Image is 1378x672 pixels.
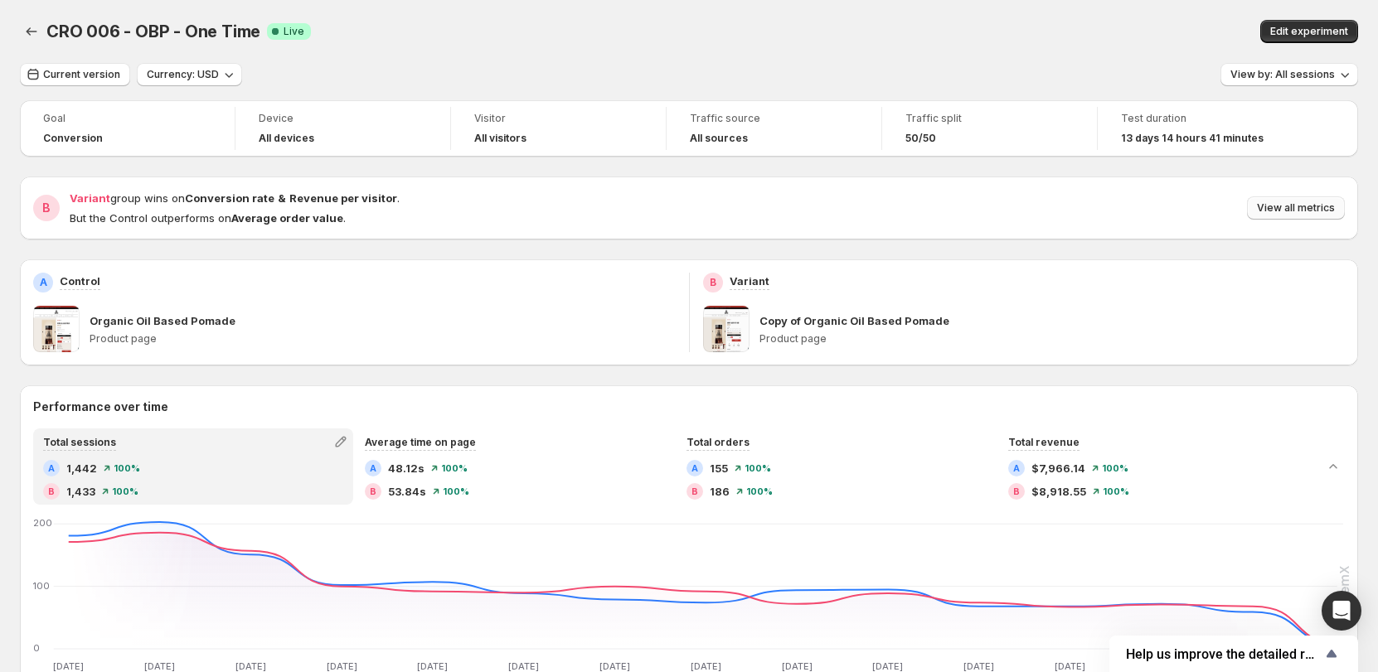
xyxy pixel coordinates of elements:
[759,332,1346,346] p: Product page
[66,460,97,476] span: 1,442
[703,306,750,352] img: Copy of Organic Oil Based Pomade
[474,112,643,125] span: Visitor
[235,660,266,672] text: [DATE]
[40,276,47,289] h2: A
[691,660,721,672] text: [DATE]
[1257,201,1335,215] span: View all metrics
[1031,460,1085,476] span: $7,966.14
[53,660,84,672] text: [DATE]
[1008,436,1080,448] span: Total revenue
[33,399,1345,415] h2: Performance over time
[370,486,376,496] h2: B
[905,112,1074,125] span: Traffic split
[759,312,949,329] p: Copy of Organic Oil Based Pomade
[1126,646,1322,662] span: Help us improve the detailed report for A/B campaigns
[33,642,40,654] text: 0
[259,132,314,145] h4: All devices
[1230,68,1335,81] span: View by: All sessions
[710,460,728,476] span: 155
[599,660,630,672] text: [DATE]
[782,660,813,672] text: [DATE]
[1322,591,1361,631] div: Open Intercom Messenger
[690,110,858,147] a: Traffic sourceAll sources
[33,580,50,592] text: 100
[289,191,397,205] strong: Revenue per visitor
[1055,660,1085,672] text: [DATE]
[370,463,376,473] h2: A
[365,436,476,448] span: Average time on page
[114,463,140,473] span: 100%
[1126,644,1342,664] button: Show survey - Help us improve the detailed report for A/B campaigns
[687,436,750,448] span: Total orders
[43,132,103,145] span: Conversion
[710,483,730,500] span: 186
[43,110,211,147] a: GoalConversion
[388,460,425,476] span: 48.12s
[474,110,643,147] a: VisitorAll visitors
[90,332,676,346] p: Product page
[60,273,100,289] p: Control
[905,132,936,145] span: 50/50
[690,112,858,125] span: Traffic source
[1322,455,1345,478] button: Collapse chart
[46,22,260,41] span: CRO 006 - OBP - One Time
[43,68,120,81] span: Current version
[33,517,52,529] text: 200
[1103,486,1129,496] span: 100%
[284,25,304,38] span: Live
[443,486,469,496] span: 100%
[70,191,110,205] span: Variant
[43,112,211,125] span: Goal
[20,20,43,43] button: Back
[1013,463,1020,473] h2: A
[147,68,219,81] span: Currency: USD
[278,191,286,205] strong: &
[185,191,274,205] strong: Conversion rate
[691,463,698,473] h2: A
[70,211,346,225] span: But the Control outperforms on .
[231,211,343,225] strong: Average order value
[1013,486,1020,496] h2: B
[474,132,526,145] h4: All visitors
[963,660,994,672] text: [DATE]
[48,463,55,473] h2: A
[20,63,130,86] button: Current version
[1102,463,1128,473] span: 100%
[905,110,1074,147] a: Traffic split50/50
[508,660,539,672] text: [DATE]
[1270,25,1348,38] span: Edit experiment
[70,191,400,205] span: group wins on .
[691,486,698,496] h2: B
[1121,132,1264,145] span: 13 days 14 hours 41 minutes
[137,63,242,86] button: Currency: USD
[43,436,116,448] span: Total sessions
[710,276,716,289] h2: B
[441,463,468,473] span: 100%
[48,486,55,496] h2: B
[388,483,426,500] span: 53.84s
[259,112,427,125] span: Device
[746,486,773,496] span: 100%
[144,660,175,672] text: [DATE]
[1247,196,1345,220] button: View all metrics
[33,306,80,352] img: Organic Oil Based Pomade
[872,660,903,672] text: [DATE]
[42,200,51,216] h2: B
[66,483,95,500] span: 1,433
[327,660,357,672] text: [DATE]
[1220,63,1358,86] button: View by: All sessions
[1260,20,1358,43] button: Edit experiment
[1121,112,1290,125] span: Test duration
[745,463,771,473] span: 100%
[417,660,448,672] text: [DATE]
[1121,110,1290,147] a: Test duration13 days 14 hours 41 minutes
[1031,483,1086,500] span: $8,918.55
[90,312,235,329] p: Organic Oil Based Pomade
[259,110,427,147] a: DeviceAll devices
[690,132,748,145] h4: All sources
[730,273,769,289] p: Variant
[112,486,138,496] span: 100%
